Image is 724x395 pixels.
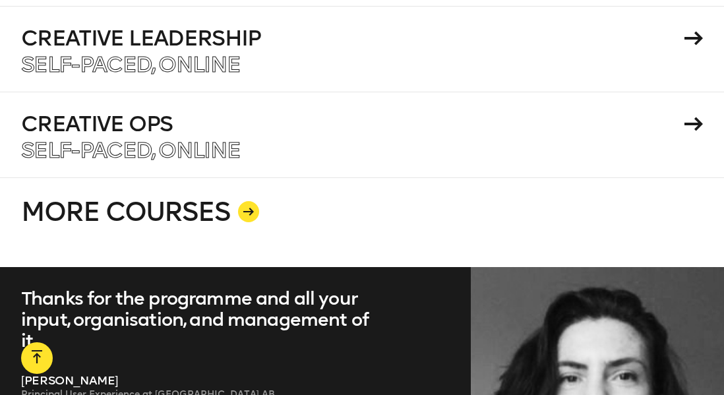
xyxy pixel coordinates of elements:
h4: Creative Ops [21,113,680,135]
h4: Creative Leadership [21,28,680,49]
blockquote: Thanks for the programme and all your input, organisation, and management of it. [21,288,380,351]
a: MORE COURSES [21,177,703,267]
span: Self-paced, Online [21,51,240,78]
p: [PERSON_NAME] [21,373,380,388]
span: Self-paced, Online [21,137,240,164]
